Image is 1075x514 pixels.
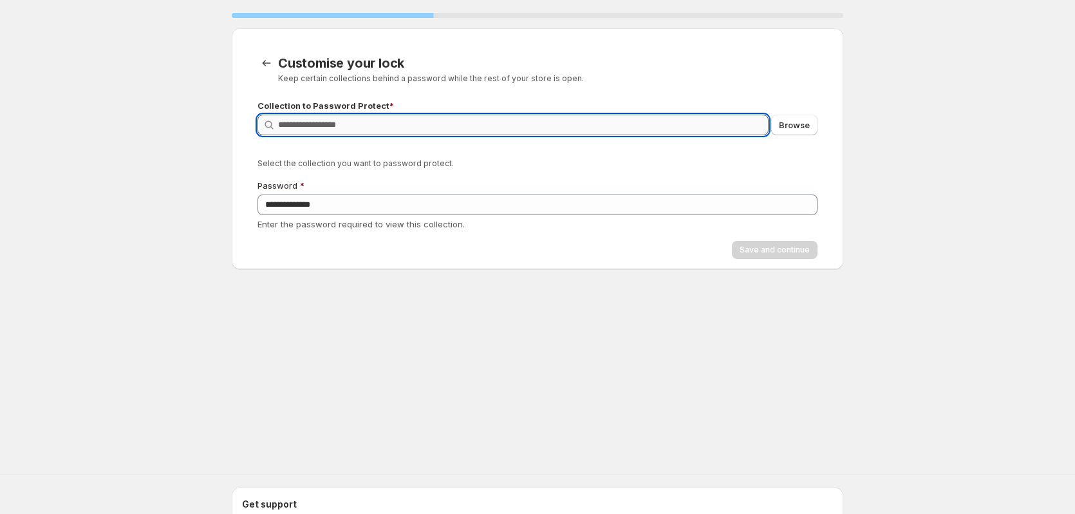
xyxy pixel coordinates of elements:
[779,119,810,131] span: Browse
[242,498,833,511] h2: Get support
[257,219,465,229] span: Enter the password required to view this collection.
[278,55,404,71] span: Customise your lock
[771,115,818,135] button: Browse
[257,99,818,112] p: Collection to Password Protect
[257,158,818,169] p: Select the collection you want to password protect.
[278,73,818,84] p: Keep certain collections behind a password while the rest of your store is open.
[257,54,276,72] button: CustomisationStep.backToTemplates
[257,180,297,191] span: Password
